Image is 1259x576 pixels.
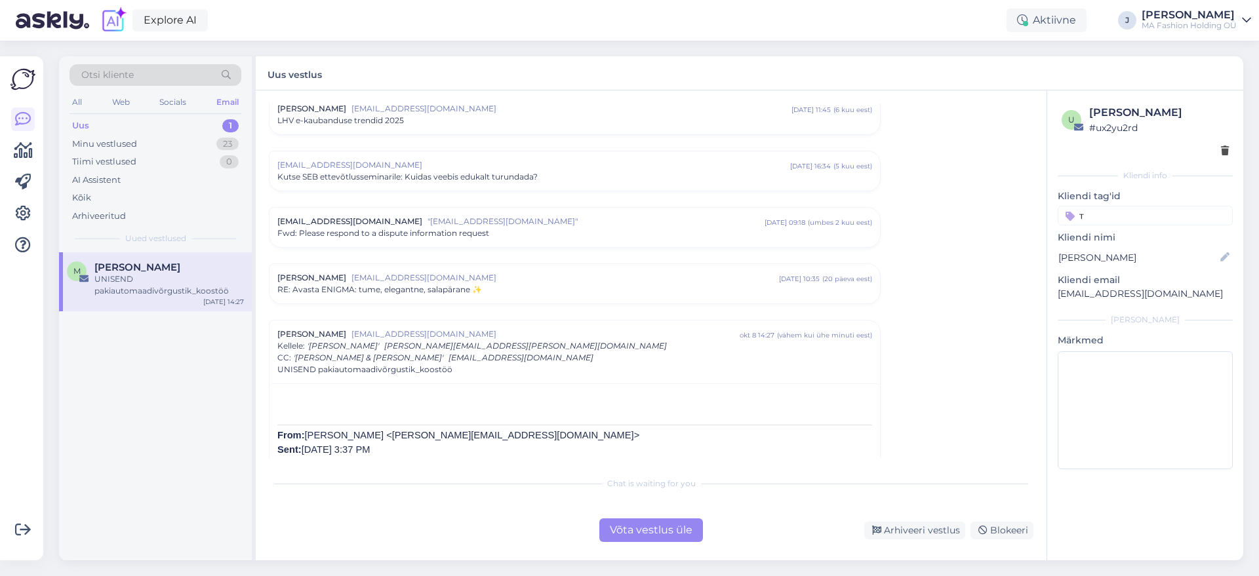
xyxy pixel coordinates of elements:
div: [DATE] 10:35 [779,274,820,284]
div: # ux2yu2rd [1089,121,1229,135]
span: [PERSON_NAME] [277,103,346,115]
div: [DATE] 16:34 [790,161,831,171]
div: Uus [72,119,89,132]
div: Tiimi vestlused [72,155,136,168]
span: [EMAIL_ADDRESS][DOMAIN_NAME] [351,328,740,340]
p: Kliendi tag'id [1058,189,1233,203]
div: Arhiveeritud [72,210,126,223]
div: Arhiveeri vestlus [864,522,965,539]
div: [DATE] 11:45 [791,105,831,115]
div: Web [110,94,132,111]
span: "[EMAIL_ADDRESS][DOMAIN_NAME]" [428,216,765,227]
div: Socials [157,94,189,111]
div: [PERSON_NAME] [1089,105,1229,121]
span: [EMAIL_ADDRESS][DOMAIN_NAME] [351,272,779,284]
span: [PERSON_NAME] [277,328,346,340]
div: All [70,94,85,111]
div: ( umbes 2 kuu eest ) [808,218,872,227]
div: AI Assistent [72,174,121,187]
div: Email [214,94,241,111]
div: Minu vestlused [72,138,137,151]
span: u [1068,115,1075,125]
input: Lisa tag [1058,206,1233,225]
span: [PERSON_NAME][EMAIL_ADDRESS][PERSON_NAME][DOMAIN_NAME] [384,341,667,351]
div: Aktiivne [1007,9,1087,32]
div: 0 [220,155,239,168]
div: ( 6 kuu eest ) [833,105,872,115]
div: Kliendi info [1058,170,1233,182]
span: LHV e-kaubanduse trendid 2025 [277,115,404,126]
span: Mart Sillaots [94,261,180,273]
div: Kõik [72,191,91,204]
span: From: [277,430,305,440]
input: Lisa nimi [1058,250,1218,265]
span: Kellele : [277,341,305,351]
div: J [1118,11,1136,29]
span: [PERSON_NAME] [277,272,346,284]
span: Uued vestlused [125,233,186,244]
p: Kliendi email [1058,273,1233,287]
div: okt 8 14:27 [740,330,774,340]
div: [DATE] 09:18 [765,218,805,227]
span: [EMAIL_ADDRESS][DOMAIN_NAME] [351,103,791,115]
div: Chat is waiting for you [269,478,1033,490]
img: explore-ai [100,7,127,34]
a: [PERSON_NAME]MA Fashion Holding OÜ [1142,10,1251,31]
span: '[PERSON_NAME]' [308,341,379,351]
span: [EMAIL_ADDRESS][DOMAIN_NAME] [449,353,593,362]
div: ( 5 kuu eest ) [833,161,872,171]
span: M [73,266,81,276]
div: MA Fashion Holding OÜ [1142,20,1237,31]
div: Võta vestlus üle [599,518,703,542]
span: CC : [277,353,291,362]
span: [EMAIL_ADDRESS][DOMAIN_NAME] [277,216,422,227]
div: [PERSON_NAME] [1142,10,1237,20]
b: Sent: [277,444,302,455]
div: UNISEND pakiautomaadivõrgustik_koostöö [94,273,244,297]
span: [PERSON_NAME] <[PERSON_NAME][EMAIL_ADDRESS][DOMAIN_NAME]> [DATE] 3:37 PM [EMAIL_ADDRESS][DOMAIN_N... [277,430,639,484]
span: Fwd: Please respond to a dispute information request [277,227,489,239]
div: ( vähem kui ühe minuti eest ) [777,330,872,340]
div: 23 [216,138,239,151]
p: Märkmed [1058,334,1233,347]
img: Askly Logo [10,67,35,92]
span: Otsi kliente [81,68,134,82]
div: Blokeeri [970,522,1033,539]
span: RE: Avasta ENIGMA: tume, elegantne, salapärane ✨ [277,284,482,296]
label: Uus vestlus [268,64,322,82]
div: 1 [222,119,239,132]
span: '[PERSON_NAME] & [PERSON_NAME]' [294,353,443,362]
span: Kutse SEB ettevõtlusseminarile: Kuidas veebis edukalt turundada? [277,171,538,183]
span: [EMAIL_ADDRESS][DOMAIN_NAME] [277,159,790,171]
a: Explore AI [132,9,208,31]
p: Kliendi nimi [1058,231,1233,244]
div: [PERSON_NAME] [1058,314,1233,326]
div: ( 20 päeva eest ) [822,274,872,284]
div: [DATE] 14:27 [203,297,244,307]
p: [EMAIL_ADDRESS][DOMAIN_NAME] [1058,287,1233,301]
span: UNISEND pakiautomaadivõrgustik_koostöö [277,364,452,375]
